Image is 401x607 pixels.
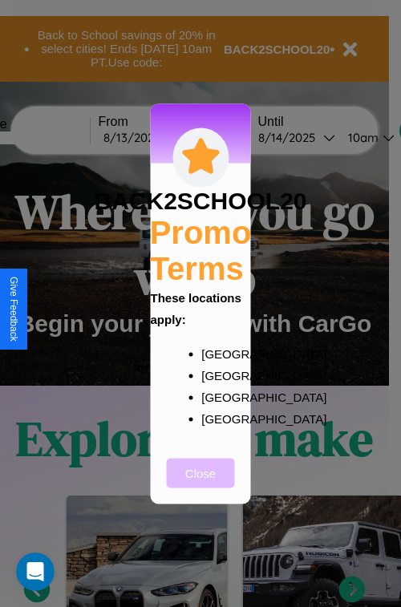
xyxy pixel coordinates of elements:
[150,214,252,286] h2: Promo Terms
[151,290,241,326] b: These locations apply:
[201,364,232,386] p: [GEOGRAPHIC_DATA]
[94,187,306,214] h3: BACK2SCHOOL20
[201,386,232,407] p: [GEOGRAPHIC_DATA]
[201,342,232,364] p: [GEOGRAPHIC_DATA]
[16,552,55,591] iframe: Intercom live chat
[167,458,235,488] button: Close
[8,277,19,342] div: Give Feedback
[201,407,232,429] p: [GEOGRAPHIC_DATA]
